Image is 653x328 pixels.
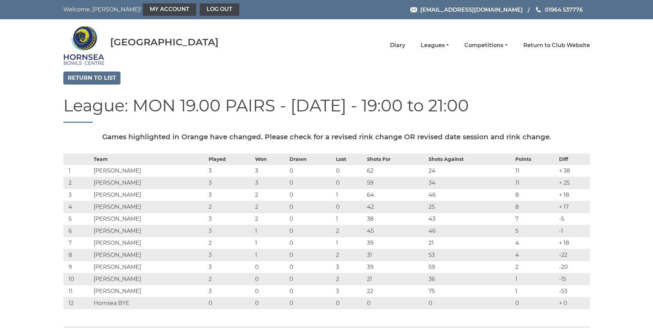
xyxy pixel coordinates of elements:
[288,225,334,237] td: 0
[253,285,287,297] td: 0
[334,201,365,213] td: 0
[365,261,426,273] td: 39
[288,297,334,309] td: 0
[514,225,557,237] td: 5
[207,297,253,309] td: 0
[288,213,334,225] td: 0
[334,177,365,189] td: 0
[365,189,426,201] td: 64
[253,273,287,285] td: 0
[334,213,365,225] td: 1
[427,249,514,261] td: 53
[207,154,253,165] th: Played
[63,3,277,16] nav: Welcome, [PERSON_NAME]!
[514,273,557,285] td: 1
[365,225,426,237] td: 45
[288,165,334,177] td: 0
[514,297,557,309] td: 0
[334,285,365,297] td: 3
[514,249,557,261] td: 4
[514,261,557,273] td: 2
[63,189,92,201] td: 3
[365,237,426,249] td: 39
[545,6,583,13] span: 01964 537776
[92,261,207,273] td: [PERSON_NAME]
[207,201,253,213] td: 2
[427,154,514,165] th: Shots Against
[63,249,92,261] td: 8
[63,297,92,309] td: 12
[110,37,219,47] div: [GEOGRAPHIC_DATA]
[557,285,590,297] td: -53
[92,225,207,237] td: [PERSON_NAME]
[92,285,207,297] td: [PERSON_NAME]
[334,225,365,237] td: 2
[365,165,426,177] td: 62
[420,6,523,13] span: [EMAIL_ADDRESS][DOMAIN_NAME]
[334,261,365,273] td: 3
[427,177,514,189] td: 34
[427,273,514,285] td: 36
[536,7,541,12] img: Phone us
[92,249,207,261] td: [PERSON_NAME]
[92,237,207,249] td: [PERSON_NAME]
[63,72,120,85] a: Return to list
[63,133,590,141] h5: Games highlighted in Orange have changed. Please check for a revised rink change OR revised date ...
[514,285,557,297] td: 1
[390,42,405,49] a: Diary
[365,213,426,225] td: 38
[427,225,514,237] td: 46
[334,237,365,249] td: 1
[288,189,334,201] td: 0
[63,285,92,297] td: 11
[200,3,239,16] a: Log out
[557,201,590,213] td: + 17
[63,21,105,69] img: Hornsea Bowls Centre
[92,189,207,201] td: [PERSON_NAME]
[334,165,365,177] td: 0
[253,225,287,237] td: 1
[334,249,365,261] td: 2
[365,249,426,261] td: 31
[427,237,514,249] td: 21
[253,261,287,273] td: 0
[334,189,365,201] td: 1
[365,154,426,165] th: Shots For
[207,177,253,189] td: 3
[514,189,557,201] td: 8
[514,165,557,177] td: 11
[557,273,590,285] td: -15
[365,285,426,297] td: 22
[427,213,514,225] td: 43
[143,3,196,16] a: My Account
[253,177,287,189] td: 3
[288,177,334,189] td: 0
[557,154,590,165] th: Diff
[92,297,207,309] td: Hornsea BYE
[63,237,92,249] td: 7
[63,261,92,273] td: 9
[207,285,253,297] td: 3
[557,225,590,237] td: -1
[253,201,287,213] td: 2
[288,261,334,273] td: 0
[288,237,334,249] td: 0
[523,42,590,49] a: Return to Club Website
[365,177,426,189] td: 59
[557,249,590,261] td: -22
[253,249,287,261] td: 1
[207,213,253,225] td: 3
[334,154,365,165] th: Lost
[207,225,253,237] td: 3
[63,225,92,237] td: 6
[421,42,449,49] a: Leagues
[288,154,334,165] th: Drawn
[514,237,557,249] td: 4
[334,297,365,309] td: 0
[410,7,417,12] img: Email
[92,213,207,225] td: [PERSON_NAME]
[427,285,514,297] td: 75
[288,285,334,297] td: 0
[92,177,207,189] td: [PERSON_NAME]
[557,177,590,189] td: + 25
